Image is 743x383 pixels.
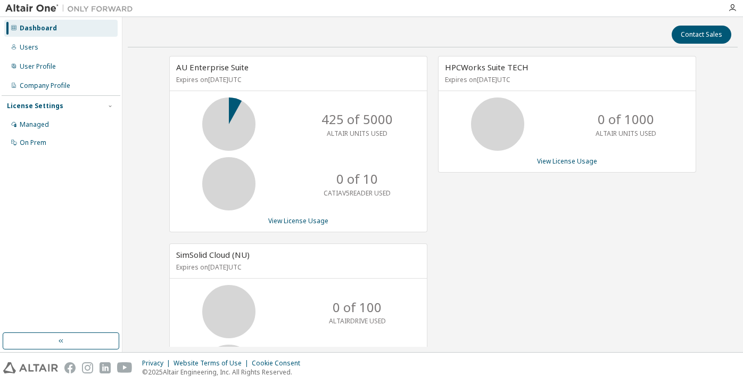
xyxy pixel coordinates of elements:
[336,170,378,188] p: 0 of 10
[537,157,597,166] a: View License Usage
[252,359,307,368] div: Cookie Consent
[324,189,391,198] p: CATIAV5READER USED
[174,359,252,368] div: Website Terms of Use
[268,216,328,225] a: View License Usage
[5,3,138,14] img: Altair One
[176,75,418,84] p: Expires on [DATE] UTC
[176,249,250,260] span: SimSolid Cloud (NU)
[176,62,249,72] span: AU Enterprise Suite
[7,102,63,110] div: License Settings
[117,362,133,373] img: youtube.svg
[3,362,58,373] img: altair_logo.svg
[321,110,393,128] p: 425 of 5000
[327,129,387,138] p: ALTAIR UNITS USED
[598,110,654,128] p: 0 of 1000
[333,298,382,316] p: 0 of 100
[64,362,76,373] img: facebook.svg
[20,120,49,129] div: Managed
[20,82,70,90] div: Company Profile
[445,62,529,72] span: HPCWorks Suite TECH
[100,362,111,373] img: linkedin.svg
[20,24,57,32] div: Dashboard
[176,263,418,272] p: Expires on [DATE] UTC
[329,316,386,325] p: ALTAIRDRIVE USED
[142,368,307,377] p: © 2025 Altair Engineering, Inc. All Rights Reserved.
[672,26,731,44] button: Contact Sales
[20,43,38,52] div: Users
[20,138,46,147] div: On Prem
[445,75,687,84] p: Expires on [DATE] UTC
[20,62,56,71] div: User Profile
[596,129,656,138] p: ALTAIR UNITS USED
[142,359,174,368] div: Privacy
[82,362,93,373] img: instagram.svg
